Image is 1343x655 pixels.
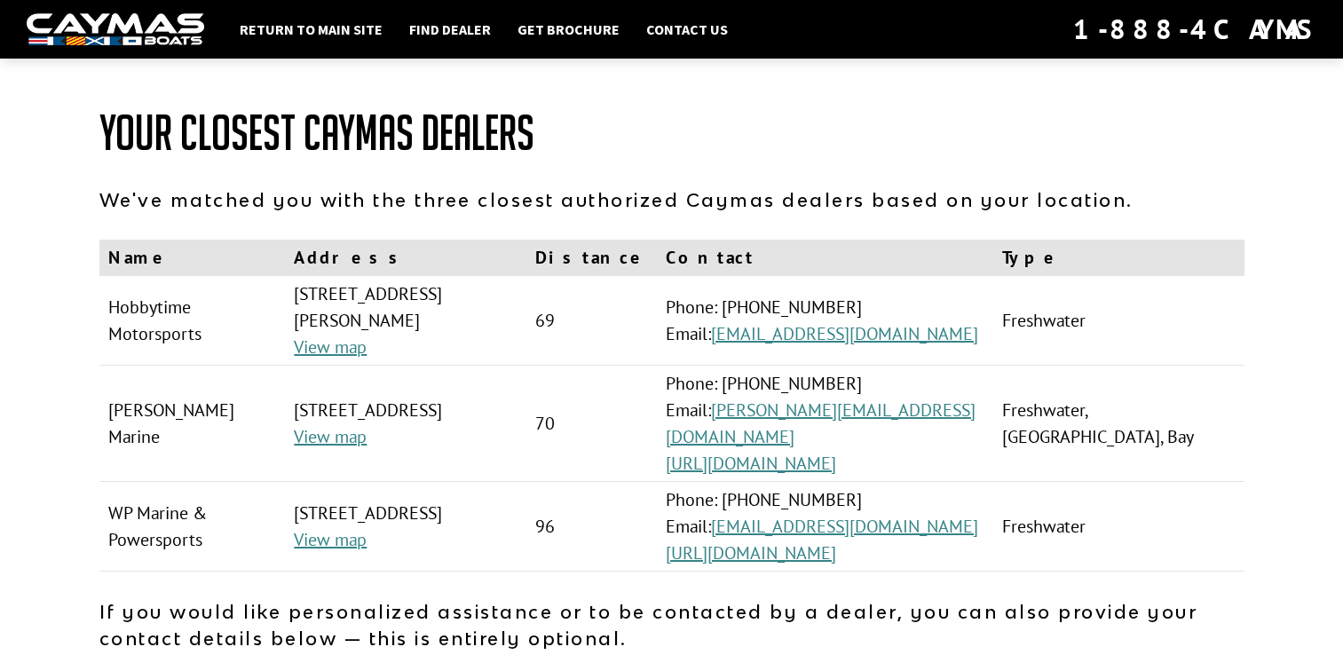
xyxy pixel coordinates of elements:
h1: Your Closest Caymas Dealers [99,107,1244,160]
a: Find Dealer [400,18,500,41]
td: Phone: [PHONE_NUMBER] Email: [657,366,993,482]
a: [EMAIL_ADDRESS][DOMAIN_NAME] [711,515,978,538]
img: white-logo-c9c8dbefe5ff5ceceb0f0178aa75bf4bb51f6bca0971e226c86eb53dfe498488.png [27,13,204,46]
div: 1-888-4CAYMAS [1073,10,1316,49]
a: [EMAIL_ADDRESS][DOMAIN_NAME] [711,322,978,345]
a: View map [294,528,367,551]
p: We've matched you with the three closest authorized Caymas dealers based on your location. [99,186,1244,213]
a: [URL][DOMAIN_NAME] [666,541,836,564]
a: Get Brochure [509,18,628,41]
td: Freshwater [993,276,1244,366]
td: Freshwater [993,482,1244,572]
th: Distance [526,240,657,276]
td: Hobbytime Motorsports [99,276,286,366]
td: Phone: [PHONE_NUMBER] Email: [657,276,993,366]
td: WP Marine & Powersports [99,482,286,572]
th: Contact [657,240,993,276]
td: 70 [526,366,657,482]
a: [URL][DOMAIN_NAME] [666,452,836,475]
td: Freshwater, [GEOGRAPHIC_DATA], Bay [993,366,1244,482]
td: Phone: [PHONE_NUMBER] Email: [657,482,993,572]
a: Contact Us [637,18,737,41]
a: [PERSON_NAME][EMAIL_ADDRESS][DOMAIN_NAME] [666,399,976,448]
td: [STREET_ADDRESS] [285,366,526,482]
td: [STREET_ADDRESS][PERSON_NAME] [285,276,526,366]
td: [PERSON_NAME] Marine [99,366,286,482]
p: If you would like personalized assistance or to be contacted by a dealer, you can also provide yo... [99,598,1244,651]
td: 96 [526,482,657,572]
th: Type [993,240,1244,276]
a: View map [294,335,367,359]
th: Name [99,240,286,276]
td: [STREET_ADDRESS] [285,482,526,572]
a: Return to main site [231,18,391,41]
th: Address [285,240,526,276]
a: View map [294,425,367,448]
td: 69 [526,276,657,366]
